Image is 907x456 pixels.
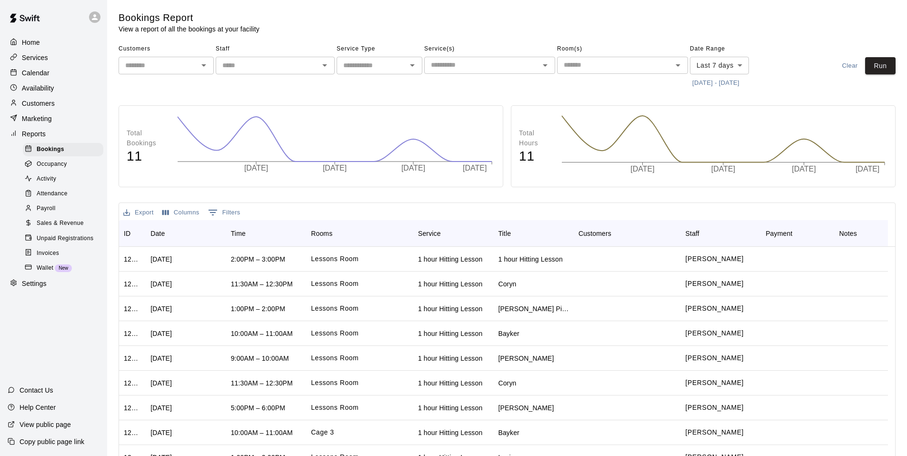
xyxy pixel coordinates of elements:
[124,220,130,247] div: ID
[37,174,56,184] span: Activity
[231,354,289,363] div: 9:00AM – 10:00AM
[865,57,896,75] button: Run
[855,165,879,173] tspan: [DATE]
[498,428,519,437] div: Bayker
[463,164,487,172] tspan: [DATE]
[22,279,47,288] p: Settings
[37,204,55,213] span: Payroll
[690,41,773,57] span: Date Range
[206,205,243,220] button: Show filters
[418,220,441,247] div: Service
[8,81,100,95] a: Availability
[23,217,103,230] div: Sales & Revenue
[146,220,226,247] div: Date
[37,249,59,258] span: Invoices
[306,220,413,247] div: Rooms
[498,378,516,388] div: Coryn
[23,187,103,201] div: Attendance
[23,232,103,245] div: Unpaid Registrations
[311,254,359,264] p: Lessons Room
[150,354,172,363] div: Thu, Aug 07, 2025
[150,304,172,314] div: Thu, Aug 07, 2025
[150,254,172,264] div: Tue, Aug 05, 2025
[311,304,359,314] p: Lessons Room
[23,216,107,231] a: Sales & Revenue
[686,254,744,264] p: Matthew Burns
[766,220,792,247] div: Payment
[311,353,359,363] p: Lessons Room
[792,165,816,173] tspan: [DATE]
[519,148,552,165] h4: 11
[835,220,888,247] div: Notes
[231,428,293,437] div: 10:00AM – 11:00AM
[418,254,482,264] div: 1 hour Hitting Lesson
[121,205,156,220] button: Export
[686,304,744,314] p: Matthew Burns
[418,279,482,289] div: 1 hour Hitting Lesson
[119,41,214,57] span: Customers
[20,437,84,446] p: Copy public page link
[630,165,654,173] tspan: [DATE]
[124,378,141,388] div: 1251242
[150,378,172,388] div: Tue, Aug 05, 2025
[311,427,334,437] p: Cage 3
[150,279,172,289] div: Thu, Aug 07, 2025
[23,142,107,157] a: Bookings
[401,164,425,172] tspan: [DATE]
[150,403,172,413] div: Wed, Aug 06, 2025
[37,145,64,154] span: Bookings
[681,220,761,247] div: Staff
[671,59,685,72] button: Open
[498,403,554,413] div: Brax Coody
[311,378,359,388] p: Lessons Room
[498,329,519,338] div: Bayker
[244,164,268,172] tspan: [DATE]
[124,428,141,437] div: 1239273
[323,164,347,172] tspan: [DATE]
[557,41,688,57] span: Room(s)
[23,143,103,156] div: Bookings
[119,24,259,34] p: View a report of all the bookings at your facility
[23,157,107,172] a: Occupancy
[686,403,744,413] p: Matthew Burns
[20,385,53,395] p: Contact Us
[418,329,482,338] div: 1 hour Hitting Lesson
[8,96,100,111] a: Customers
[23,231,107,246] a: Unpaid Registrations
[20,403,56,412] p: Help Center
[761,220,834,247] div: Payment
[150,329,172,338] div: Thu, Aug 07, 2025
[686,328,744,338] p: Matthew Burns
[124,354,141,363] div: 1251257
[124,329,141,338] div: 1251259
[418,378,482,388] div: 1 hour Hitting Lesson
[418,428,482,437] div: 1 hour Hitting Lesson
[8,51,100,65] a: Services
[127,128,168,148] p: Total Bookings
[23,202,103,215] div: Payroll
[498,354,554,363] div: paxton
[574,220,681,247] div: Customers
[22,83,54,93] p: Availability
[8,127,100,141] div: Reports
[311,403,359,413] p: Lessons Room
[686,353,744,363] p: Matthew Burns
[37,234,93,243] span: Unpaid Registrations
[23,202,107,216] a: Payroll
[406,59,419,72] button: Open
[418,304,482,314] div: 1 hour Hitting Lesson
[231,220,246,247] div: Time
[686,279,744,289] p: Matthew Burns
[160,205,202,220] button: Select columns
[686,378,744,388] p: Matthew Burns
[686,427,744,437] p: Matthew Burns
[124,304,141,314] div: 1251279
[8,66,100,80] a: Calendar
[23,187,107,202] a: Attendance
[839,220,857,247] div: Notes
[498,254,562,264] div: 1 hour Hitting Lesson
